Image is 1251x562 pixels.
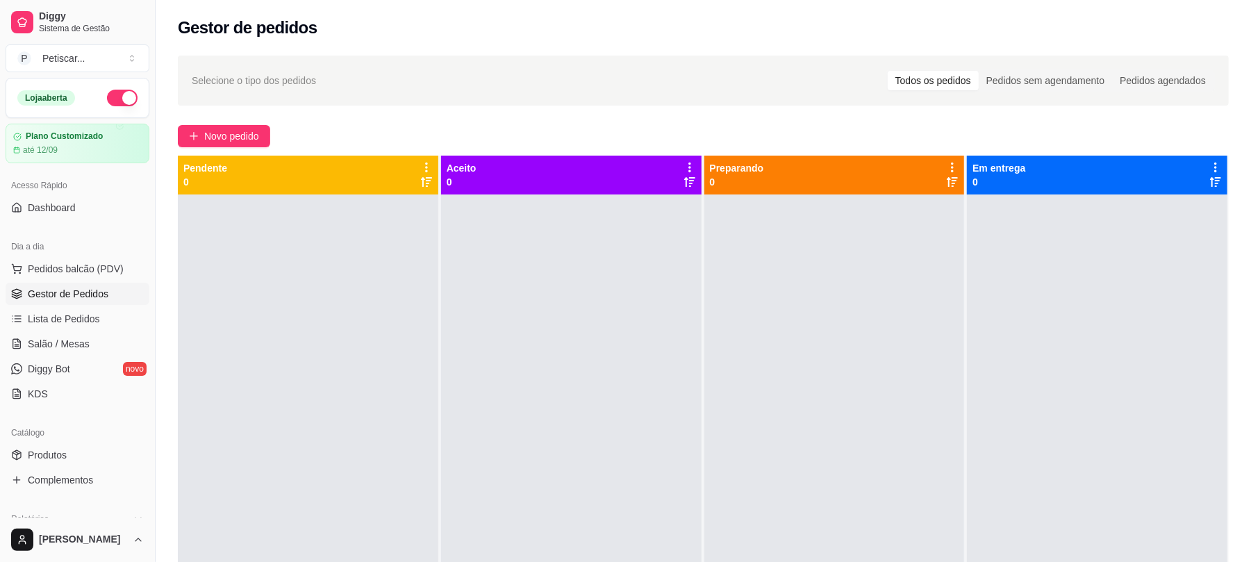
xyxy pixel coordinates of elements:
[28,448,67,462] span: Produtos
[6,174,149,197] div: Acesso Rápido
[6,308,149,330] a: Lista de Pedidos
[6,333,149,355] a: Salão / Mesas
[6,283,149,305] a: Gestor de Pedidos
[6,44,149,72] button: Select a team
[710,161,764,175] p: Preparando
[6,358,149,380] a: Diggy Botnovo
[39,10,144,23] span: Diggy
[11,513,49,524] span: Relatórios
[17,51,31,65] span: P
[28,337,90,351] span: Salão / Mesas
[6,6,149,39] a: DiggySistema de Gestão
[178,125,270,147] button: Novo pedido
[192,73,316,88] span: Selecione o tipo dos pedidos
[183,175,227,189] p: 0
[107,90,138,106] button: Alterar Status
[204,129,259,144] span: Novo pedido
[28,312,100,326] span: Lista de Pedidos
[6,422,149,444] div: Catálogo
[6,124,149,163] a: Plano Customizadoaté 12/09
[28,387,48,401] span: KDS
[28,287,108,301] span: Gestor de Pedidos
[39,23,144,34] span: Sistema de Gestão
[189,131,199,141] span: plus
[26,131,103,142] article: Plano Customizado
[39,534,127,546] span: [PERSON_NAME]
[6,383,149,405] a: KDS
[6,444,149,466] a: Produtos
[28,201,76,215] span: Dashboard
[23,144,58,156] article: até 12/09
[447,175,477,189] p: 0
[1112,71,1213,90] div: Pedidos agendados
[6,258,149,280] button: Pedidos balcão (PDV)
[28,262,124,276] span: Pedidos balcão (PDV)
[710,175,764,189] p: 0
[979,71,1112,90] div: Pedidos sem agendamento
[6,197,149,219] a: Dashboard
[42,51,85,65] div: Petiscar ...
[6,469,149,491] a: Complementos
[6,235,149,258] div: Dia a dia
[183,161,227,175] p: Pendente
[888,71,979,90] div: Todos os pedidos
[972,175,1025,189] p: 0
[972,161,1025,175] p: Em entrega
[447,161,477,175] p: Aceito
[28,473,93,487] span: Complementos
[178,17,317,39] h2: Gestor de pedidos
[28,362,70,376] span: Diggy Bot
[17,90,75,106] div: Loja aberta
[6,523,149,556] button: [PERSON_NAME]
